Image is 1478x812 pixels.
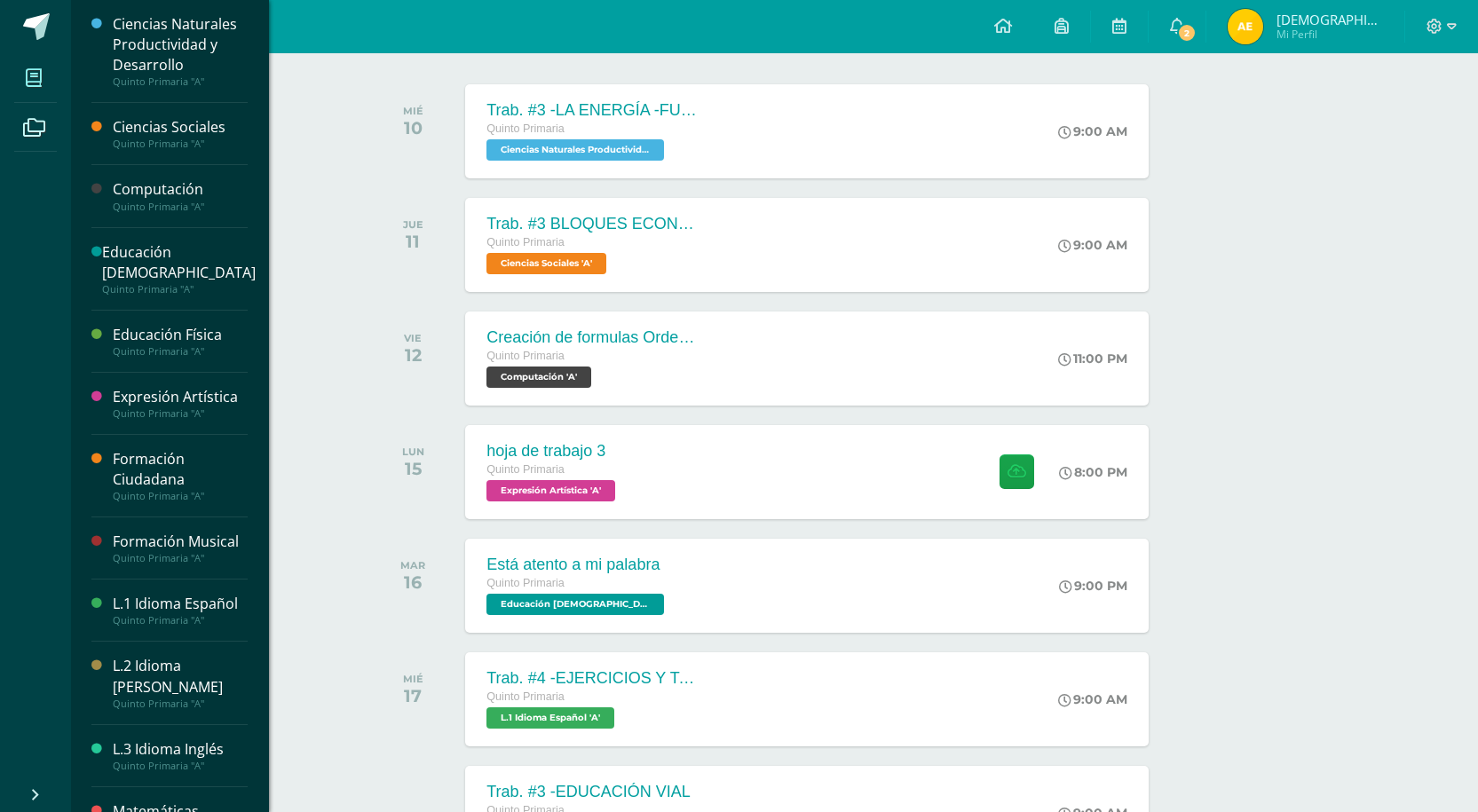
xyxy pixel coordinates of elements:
div: Quinto Primaria "A" [113,698,248,710]
div: 9:00 AM [1058,123,1127,139]
a: Formación CiudadanaQuinto Primaria "A" [113,449,248,502]
span: Computación 'A' [486,367,591,388]
div: 11:00 PM [1058,351,1127,367]
div: Quinto Primaria "A" [113,345,248,358]
div: Trab. #3 -EDUCACIÓN VIAL [486,783,690,801]
div: Quinto Primaria "A" [102,283,256,296]
a: Ciencias SocialesQuinto Primaria "A" [113,117,248,150]
span: [DEMOGRAPHIC_DATA][PERSON_NAME] [1276,11,1383,28]
div: 9:00 PM [1059,578,1127,594]
span: 2 [1177,23,1197,43]
div: Trab. #3 BLOQUES ECONÓMICOS [486,215,699,233]
div: hoja de trabajo 3 [486,442,620,461]
div: 12 [404,344,422,366]
span: Ciencias Naturales Productividad y Desarrollo 'A' [486,139,664,161]
div: 8:00 PM [1059,464,1127,480]
div: JUE [403,218,423,231]
span: Quinto Primaria [486,690,565,703]
div: MAR [400,559,425,572]
a: Formación MusicalQuinto Primaria "A" [113,532,248,564]
div: Trab. #4 -EJERCICIOS Y TAREAS [486,669,699,688]
div: Quinto Primaria "A" [113,552,248,564]
a: Educación [DEMOGRAPHIC_DATA]Quinto Primaria "A" [102,242,256,296]
span: Mi Perfil [1276,27,1383,42]
div: 16 [400,572,425,593]
div: Educación Física [113,325,248,345]
div: Computación [113,179,248,200]
div: Quinto Primaria "A" [113,75,248,88]
div: 11 [403,231,423,252]
div: L.1 Idioma Español [113,594,248,614]
span: Ciencias Sociales 'A' [486,253,606,274]
a: L.3 Idioma InglésQuinto Primaria "A" [113,739,248,772]
div: 15 [402,458,424,479]
div: 17 [403,685,423,706]
div: 9:00 AM [1058,691,1127,707]
div: Quinto Primaria "A" [113,407,248,420]
a: Ciencias Naturales Productividad y DesarrolloQuinto Primaria "A" [113,14,248,88]
div: L.2 Idioma [PERSON_NAME] [113,656,248,697]
a: L.2 Idioma [PERSON_NAME]Quinto Primaria "A" [113,656,248,709]
a: Educación FísicaQuinto Primaria "A" [113,325,248,358]
div: 10 [403,117,423,138]
div: MIÉ [403,105,423,117]
div: VIE [404,332,422,344]
a: Expresión ArtísticaQuinto Primaria "A" [113,387,248,420]
div: Quinto Primaria "A" [113,138,248,150]
img: 8d7d734afc8ab5f8309a949ad0443abc.png [1228,9,1263,44]
a: L.1 Idioma EspañolQuinto Primaria "A" [113,594,248,627]
span: Quinto Primaria [486,350,565,362]
span: Expresión Artística 'A' [486,480,615,501]
span: L.1 Idioma Español 'A' [486,707,614,729]
div: Quinto Primaria "A" [113,201,248,213]
div: Trab. #3 -LA ENERGÍA -FUENTES DE ENERGÍA [486,101,699,120]
span: Quinto Primaria [486,122,565,135]
div: Quinto Primaria "A" [113,490,248,502]
span: Educación Cristiana 'A' [486,594,664,615]
a: ComputaciónQuinto Primaria "A" [113,179,248,212]
span: Quinto Primaria [486,463,565,476]
span: Quinto Primaria [486,577,565,589]
div: Quinto Primaria "A" [113,760,248,772]
div: Ciencias Sociales [113,117,248,138]
div: MIÉ [403,673,423,685]
div: LUN [402,445,424,458]
div: Formación Ciudadana [113,449,248,490]
span: Quinto Primaria [486,236,565,248]
div: Está atento a mi palabra [486,556,668,574]
div: 9:00 AM [1058,237,1127,253]
div: L.3 Idioma Inglés [113,739,248,760]
div: Expresión Artística [113,387,248,407]
div: Quinto Primaria "A" [113,614,248,627]
div: Creación de formulas Orden jerárquico [486,328,699,347]
div: Formación Musical [113,532,248,552]
div: Educación [DEMOGRAPHIC_DATA] [102,242,256,283]
div: Ciencias Naturales Productividad y Desarrollo [113,14,248,75]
